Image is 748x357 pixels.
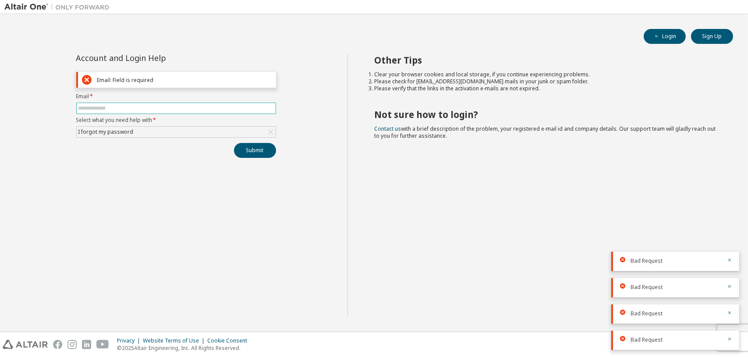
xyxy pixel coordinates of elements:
h2: Not sure how to login? [374,109,717,120]
div: Email: Field is required [97,77,272,83]
div: Privacy [117,337,143,344]
span: Bad Request [631,284,663,291]
span: Bad Request [631,336,663,343]
div: Website Terms of Use [143,337,207,344]
label: Email [76,93,276,100]
div: I forgot my password [77,127,276,137]
li: Please check for [EMAIL_ADDRESS][DOMAIN_NAME] mails in your junk or spam folder. [374,78,717,85]
span: Bad Request [631,257,663,264]
img: facebook.svg [53,340,62,349]
button: Submit [234,143,276,158]
button: Login [644,29,686,44]
h2: Other Tips [374,54,717,66]
li: Clear your browser cookies and local storage, if you continue experiencing problems. [374,71,717,78]
span: Bad Request [631,310,663,317]
img: linkedin.svg [82,340,91,349]
li: Please verify that the links in the activation e-mails are not expired. [374,85,717,92]
div: Account and Login Help [76,54,236,61]
div: I forgot my password [77,127,135,137]
button: Sign Up [691,29,733,44]
img: altair_logo.svg [3,340,48,349]
img: Altair One [4,3,114,11]
div: Cookie Consent [207,337,252,344]
label: Select what you need help with [76,117,276,124]
img: instagram.svg [67,340,77,349]
span: with a brief description of the problem, your registered e-mail id and company details. Our suppo... [374,125,716,139]
img: youtube.svg [96,340,109,349]
a: Contact us [374,125,401,132]
p: © 2025 Altair Engineering, Inc. All Rights Reserved. [117,344,252,352]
